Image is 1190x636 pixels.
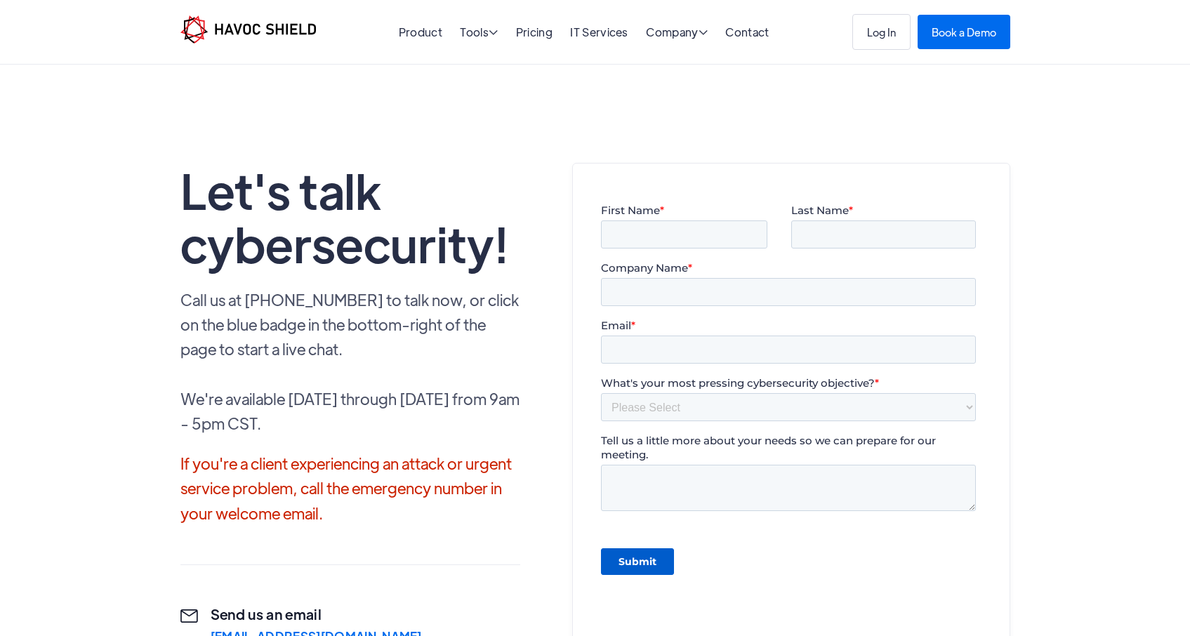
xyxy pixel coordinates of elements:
[725,25,769,39] a: Contact
[646,27,708,40] div: Company
[699,27,708,38] span: 
[918,15,1010,49] a: Book a Demo
[489,27,498,38] span: 
[180,451,521,525] p: If you're a client experiencing an attack or urgent service problem, call the emergency number in...
[852,14,911,50] a: Log In
[211,604,422,624] h2: Send us an email
[399,25,442,39] a: Product
[646,27,708,40] div: Company
[460,27,498,40] div: Tools
[180,287,521,435] p: Call us at [PHONE_NUMBER] to talk now, or click on the blue badge in the bottom-right of the page...
[180,163,521,270] h1: Let's talk cybersecurity!
[949,484,1190,636] iframe: Chat Widget
[516,25,553,39] a: Pricing
[180,15,316,44] a: home
[460,27,498,40] div: Tools
[570,25,628,39] a: IT Services
[180,15,316,44] img: Havoc Shield logo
